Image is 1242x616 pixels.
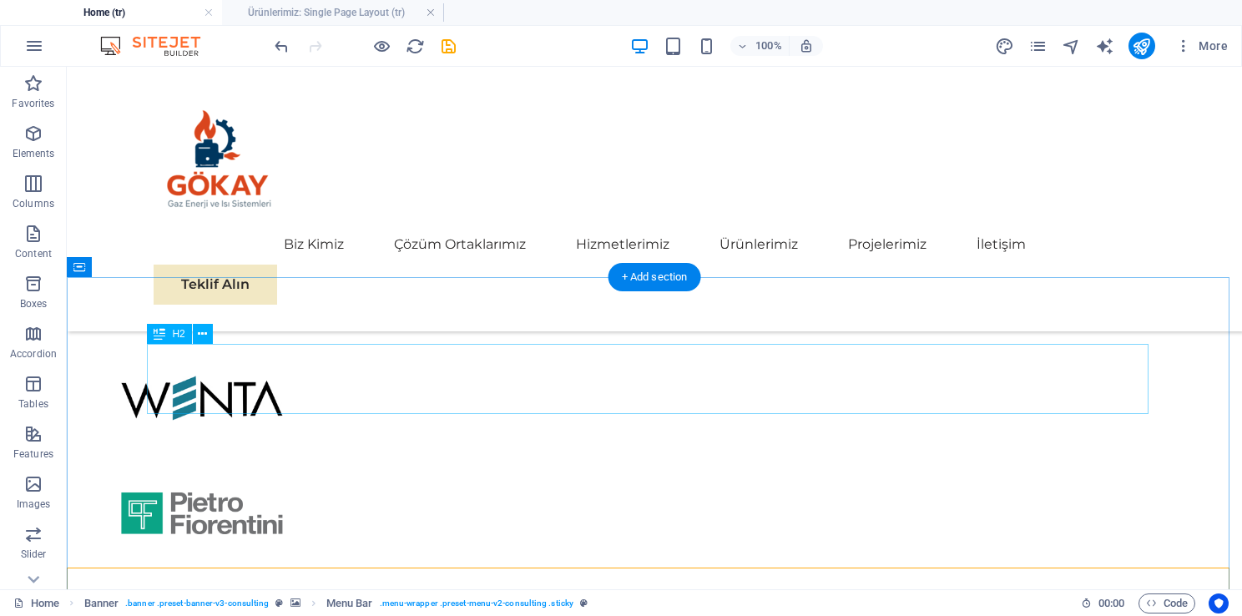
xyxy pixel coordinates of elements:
i: Save (Ctrl+S) [439,37,458,56]
div: + Add section [608,263,701,291]
button: undo [271,36,291,56]
button: 100% [730,36,790,56]
button: design [995,36,1015,56]
i: This element is a customizable preset [275,598,283,608]
i: Navigator [1062,37,1081,56]
p: Tables [18,397,48,411]
button: pages [1028,36,1048,56]
span: Code [1146,593,1188,613]
button: More [1169,33,1234,59]
p: Columns [13,197,54,210]
button: Code [1138,593,1195,613]
h4: Ürünlerimiz: Single Page Layout (tr) [222,3,444,22]
button: text_generator [1095,36,1115,56]
button: save [438,36,458,56]
span: Click to select. Double-click to edit [84,593,119,613]
i: Undo: Insert preset assets (Ctrl+Z) [272,37,291,56]
i: Reload page [406,37,425,56]
p: Content [15,247,52,260]
span: : [1110,597,1113,609]
i: Pages (Ctrl+Alt+S) [1028,37,1048,56]
span: . banner .preset-banner-v3-consulting [125,593,269,613]
span: H2 [172,329,184,339]
button: publish [1128,33,1155,59]
button: Click here to leave preview mode and continue editing [371,36,391,56]
button: navigator [1062,36,1082,56]
i: AI Writer [1095,37,1114,56]
p: Elements [13,147,55,160]
nav: breadcrumb [84,593,588,613]
h6: Session time [1081,593,1125,613]
button: reload [405,36,425,56]
span: . menu-wrapper .preset-menu-v2-consulting .sticky [380,593,573,613]
span: Click to select. Double-click to edit [326,593,373,613]
i: On resize automatically adjust zoom level to fit chosen device. [799,38,814,53]
i: Publish [1132,37,1151,56]
p: Favorites [12,97,54,110]
i: This element is a customizable preset [580,598,588,608]
p: Slider [21,548,47,561]
p: Features [13,447,53,461]
a: Click to cancel selection. Double-click to open Pages [13,593,59,613]
span: More [1175,38,1228,54]
p: Boxes [20,297,48,311]
i: This element contains a background [290,598,300,608]
i: Design (Ctrl+Alt+Y) [995,37,1014,56]
img: Editor Logo [96,36,221,56]
p: Images [17,497,51,511]
span: 00 00 [1098,593,1124,613]
p: Accordion [10,347,57,361]
button: Usercentrics [1209,593,1229,613]
h6: 100% [755,36,782,56]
